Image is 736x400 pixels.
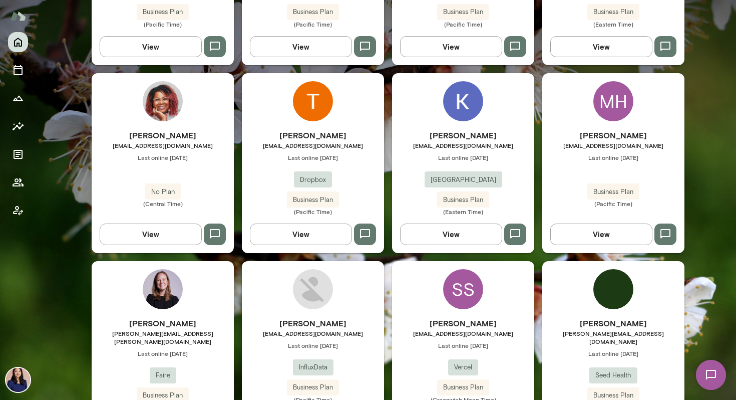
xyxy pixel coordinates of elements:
[400,224,502,245] button: View
[250,224,352,245] button: View
[392,129,534,141] h6: [PERSON_NAME]
[8,60,28,80] button: Sessions
[287,195,339,205] span: Business Plan
[392,317,534,329] h6: [PERSON_NAME]
[294,175,332,185] span: Dropbox
[92,129,234,141] h6: [PERSON_NAME]
[92,20,234,28] span: (Pacific Time)
[92,329,234,345] span: [PERSON_NAME][EMAIL_ADDRESS][PERSON_NAME][DOMAIN_NAME]
[542,349,684,357] span: Last online [DATE]
[593,81,633,121] div: MH
[542,141,684,149] span: [EMAIL_ADDRESS][DOMAIN_NAME]
[242,341,384,349] span: Last online [DATE]
[392,20,534,28] span: (Pacific Time)
[443,269,483,309] div: SS
[100,224,202,245] button: View
[150,370,176,380] span: Faire
[242,141,384,149] span: [EMAIL_ADDRESS][DOMAIN_NAME]
[587,7,639,17] span: Business Plan
[6,368,30,392] img: Leah Kim
[550,36,652,57] button: View
[287,382,339,392] span: Business Plan
[92,141,234,149] span: [EMAIL_ADDRESS][DOMAIN_NAME]
[287,7,339,17] span: Business Plan
[143,269,183,309] img: Sara Beatty
[542,199,684,208] span: (Pacific Time)
[542,20,684,28] span: (Eastern Time)
[293,81,333,121] img: Theresa Ma
[137,7,189,17] span: Business Plan
[143,81,183,121] img: Brittany Canty
[250,36,352,57] button: View
[593,269,633,309] img: Monica Chin
[100,36,202,57] button: View
[542,329,684,345] span: [PERSON_NAME][EMAIL_ADDRESS][DOMAIN_NAME]
[293,362,333,372] span: InfluxData
[293,269,333,309] img: Destynnie Tran
[400,36,502,57] button: View
[392,329,534,337] span: [EMAIL_ADDRESS][DOMAIN_NAME]
[542,317,684,329] h6: [PERSON_NAME]
[145,187,181,197] span: No Plan
[8,116,28,136] button: Insights
[392,153,534,161] span: Last online [DATE]
[425,175,502,185] span: [GEOGRAPHIC_DATA]
[242,129,384,141] h6: [PERSON_NAME]
[242,208,384,216] span: (Pacific Time)
[542,129,684,141] h6: [PERSON_NAME]
[437,195,489,205] span: Business Plan
[8,144,28,164] button: Documents
[392,208,534,216] span: (Eastern Time)
[242,317,384,329] h6: [PERSON_NAME]
[550,224,652,245] button: View
[542,153,684,161] span: Last online [DATE]
[8,32,28,52] button: Home
[392,341,534,349] span: Last online [DATE]
[92,317,234,329] h6: [PERSON_NAME]
[242,20,384,28] span: (Pacific Time)
[242,153,384,161] span: Last online [DATE]
[8,88,28,108] button: Growth Plan
[8,201,28,221] button: Client app
[8,172,28,192] button: Members
[437,7,489,17] span: Business Plan
[589,370,637,380] span: Seed Health
[448,362,478,372] span: Vercel
[10,7,26,26] img: Mento
[92,153,234,161] span: Last online [DATE]
[587,187,639,197] span: Business Plan
[437,382,489,392] span: Business Plan
[92,199,234,208] span: (Central Time)
[443,81,483,121] img: Kevin Rippon
[242,329,384,337] span: [EMAIL_ADDRESS][DOMAIN_NAME]
[92,349,234,357] span: Last online [DATE]
[392,141,534,149] span: [EMAIL_ADDRESS][DOMAIN_NAME]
